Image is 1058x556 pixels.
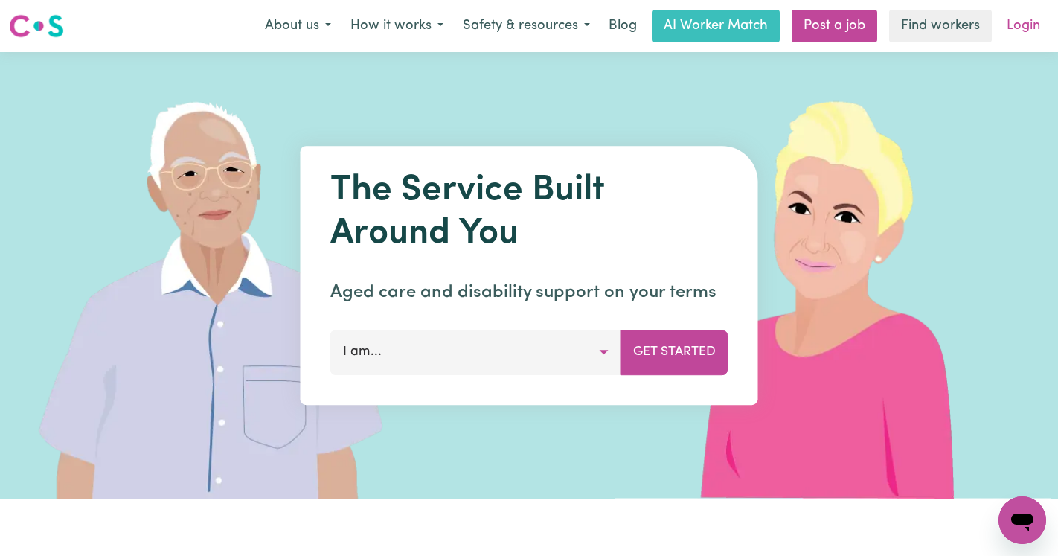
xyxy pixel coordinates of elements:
[9,13,64,39] img: Careseekers logo
[341,10,453,42] button: How it works
[453,10,600,42] button: Safety & resources
[998,496,1046,544] iframe: Button to launch messaging window
[9,9,64,43] a: Careseekers logo
[330,170,728,255] h1: The Service Built Around You
[998,10,1049,42] a: Login
[889,10,992,42] a: Find workers
[792,10,877,42] a: Post a job
[255,10,341,42] button: About us
[621,330,728,374] button: Get Started
[652,10,780,42] a: AI Worker Match
[600,10,646,42] a: Blog
[330,279,728,306] p: Aged care and disability support on your terms
[330,330,621,374] button: I am...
